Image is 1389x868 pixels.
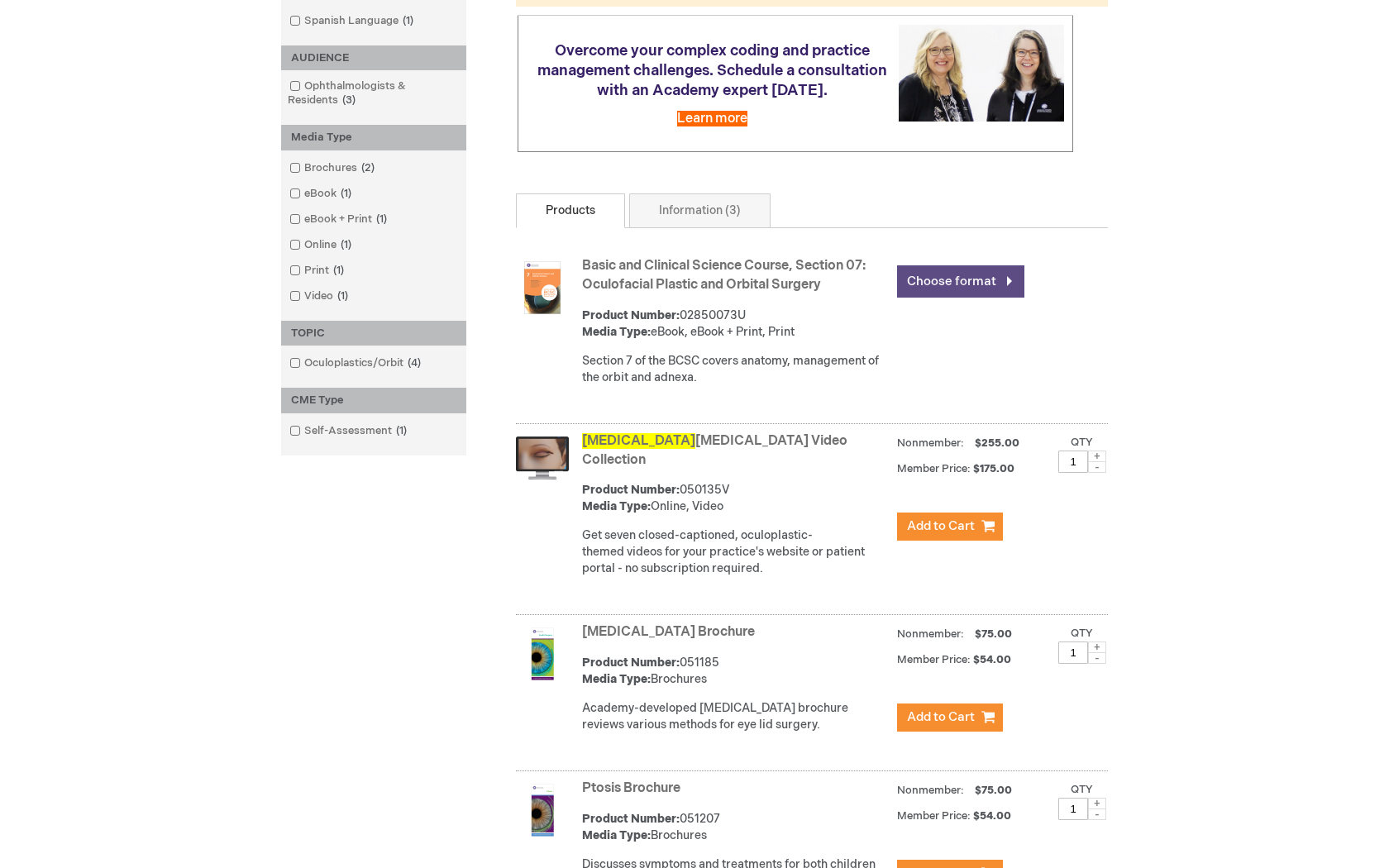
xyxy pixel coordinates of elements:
[973,809,1014,823] span: $54.00
[973,653,1014,666] span: $54.00
[338,93,360,107] span: 3
[582,308,680,322] strong: Product Number:
[285,289,355,304] a: Video1
[582,656,680,670] strong: Product Number:
[582,624,755,640] a: [MEDICAL_DATA] Brochure
[285,355,427,371] a: Oculoplastics/Orbit4
[897,433,964,454] strong: Nonmember:
[582,811,889,844] div: 051207 Brochures
[392,424,411,437] span: 1
[285,186,358,202] a: eBook1
[1071,783,1093,796] label: Qty
[897,780,964,801] strong: Nonmember:
[1071,627,1093,640] label: Qty
[285,423,413,439] a: Self-Assessment1
[972,627,1014,641] span: $75.00
[1058,798,1088,820] input: Qty
[372,212,391,226] span: 1
[403,356,425,370] span: 4
[285,160,381,176] a: Brochures2
[897,624,964,645] strong: Nonmember:
[899,25,1064,122] img: Schedule a consultation with an Academy expert today
[582,672,651,686] strong: Media Type:
[582,433,847,468] a: [MEDICAL_DATA][MEDICAL_DATA] Video Collection
[337,187,356,200] span: 1
[677,111,747,126] a: Learn more
[281,388,466,413] div: CME Type
[582,433,695,449] span: [MEDICAL_DATA]
[582,353,889,386] div: Section 7 of the BCSC covers anatomy, management of the orbit and adnexa.
[973,462,1017,475] span: $175.00
[285,79,462,108] a: Ophthalmologists & Residents3
[399,14,418,27] span: 1
[516,627,569,680] img: Eyelid Surgery Brochure
[907,518,975,534] span: Add to Cart
[907,709,975,725] span: Add to Cart
[582,780,680,796] a: Ptosis Brochure
[897,462,971,475] strong: Member Price:
[329,264,348,277] span: 1
[285,237,358,253] a: Online1
[897,513,1003,541] button: Add to Cart
[1058,641,1088,664] input: Qty
[337,238,356,251] span: 1
[582,499,651,513] strong: Media Type:
[1058,451,1088,473] input: Qty
[1071,436,1093,449] label: Qty
[281,321,466,346] div: TOPIC
[537,42,887,99] span: Overcome your complex coding and practice management challenges. Schedule a consultation with an ...
[582,325,651,339] strong: Media Type:
[281,45,466,71] div: AUDIENCE
[582,483,680,497] strong: Product Number:
[897,703,1003,732] button: Add to Cart
[582,828,651,842] strong: Media Type:
[582,812,680,826] strong: Product Number:
[897,653,971,666] strong: Member Price:
[629,193,771,228] a: Information (3)
[516,193,625,228] a: Products
[285,13,420,29] a: Spanish Language1
[285,212,394,227] a: eBook + Print1
[897,809,971,823] strong: Member Price:
[582,258,866,293] a: Basic and Clinical Science Course, Section 07: Oculofacial Plastic and Orbital Surgery
[972,436,1022,450] span: $255.00
[582,527,889,577] p: Get seven closed-captioned, oculoplastic-themed videos for your practice's website or patient por...
[357,161,379,174] span: 2
[582,308,889,341] div: 02850073U eBook, eBook + Print, Print
[333,289,352,303] span: 1
[582,482,889,515] div: 050135V Online, Video
[516,784,569,837] img: Ptosis Brochure
[516,436,569,479] img: Oculoplastics Patient Education Video Collection
[582,700,889,733] div: Academy-developed [MEDICAL_DATA] brochure reviews various methods for eye lid surgery.
[516,261,569,314] img: Basic and Clinical Science Course, Section 07: Oculofacial Plastic and Orbital Surgery
[285,263,351,279] a: Print1
[897,265,1024,298] a: Choose format
[281,125,466,150] div: Media Type
[972,784,1014,797] span: $75.00
[582,655,889,688] div: 051185 Brochures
